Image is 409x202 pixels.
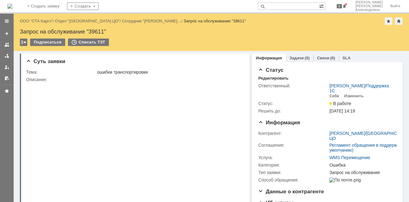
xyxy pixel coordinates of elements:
[20,39,27,46] div: Работа с массовостью
[329,101,351,106] span: В работе
[258,101,328,106] div: Статус:
[395,17,402,25] div: Сделать домашней страницей
[20,19,55,23] div: /
[7,4,12,9] a: Перейти на домашнюю страницу
[26,70,96,75] div: Тема:
[20,29,403,35] div: Запрос на обслуживание "39611"
[258,67,283,73] span: Статус
[305,56,310,60] div: (0)
[355,1,383,4] span: [PERSON_NAME]
[355,4,383,8] span: [PERSON_NAME]
[184,19,246,23] div: Запрос на обслуживание "39611"
[329,83,365,88] a: [PERSON_NAME]
[258,83,328,88] div: Ответственный:
[258,177,328,182] div: Способ обращения:
[20,19,53,23] a: ООО "СТА Карго"
[2,51,12,61] a: Заявки в моей ответственности
[329,177,361,182] img: По почте.png
[7,4,12,9] img: logo
[337,4,342,8] span: 6
[258,143,328,148] div: Соглашение:
[329,155,370,160] a: WMS Перемещение
[317,56,329,60] a: Связи
[344,94,364,99] div: Изменить
[258,120,300,126] span: Информация
[55,19,120,23] a: Отдел "[GEOGRAPHIC_DATA] ЦО"
[329,143,408,153] a: Регламент обращения в поддержку (по умолчанию)
[2,40,12,50] a: Заявки на командах
[329,83,394,93] div: /
[2,29,12,39] a: Создать заявку
[343,56,351,60] a: SLA
[122,19,181,23] a: Сотрудник "[PERSON_NAME]…
[97,70,241,75] div: ошибки транспортировки
[55,19,122,23] div: /
[355,8,383,12] span: Александровна
[258,76,288,81] div: Редактировать
[329,108,355,113] span: [DATE] 14:19
[2,62,12,72] a: Мои заявки
[122,19,184,23] div: /
[26,77,242,82] div: Описание:
[329,83,389,93] a: Поддержка 1С
[258,170,328,175] div: Тип заявки:
[26,58,65,64] span: Суть заявки
[330,56,335,60] div: (0)
[2,73,12,83] a: Мои согласования
[258,155,328,160] div: Услуга:
[258,189,324,195] span: Данные о контрагенте
[67,2,99,10] div: Создать
[256,56,282,60] a: Информация
[385,17,392,25] div: Добавить в избранное
[329,94,339,99] div: Себе
[319,3,325,9] span: Расширенный поиск
[290,56,304,60] a: Задачи
[258,131,328,136] div: Контрагент:
[258,108,328,113] div: Решить до:
[258,163,328,168] div: Категория:
[329,131,365,136] a: [PERSON_NAME]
